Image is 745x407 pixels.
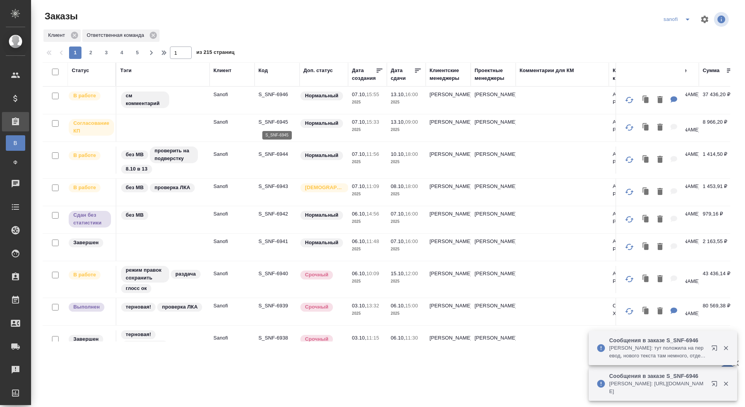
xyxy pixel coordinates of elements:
div: split button [662,13,695,26]
div: Выставляет КМ при направлении счета или после выполнения всех работ/сдачи заказа клиенту. Окончат... [68,238,112,248]
div: Контрагент клиента [613,67,650,82]
td: [PERSON_NAME] [471,87,516,114]
button: Удалить [653,184,667,200]
span: Заказы [43,10,78,22]
td: [PERSON_NAME] [471,234,516,261]
button: Удалить [653,304,667,319]
p: Sanofi [213,270,251,278]
button: 2 [85,47,97,59]
p: АО "Санофи Россия" [613,270,650,285]
p: глосс ок [126,285,147,292]
button: 5 [131,47,144,59]
p: Sanofi [213,91,251,98]
p: 13:32 [366,303,379,309]
div: без МВ, проверить на подверстку, 8.10 в 13 [120,146,206,174]
p: АО "Санофи Россия" [613,91,650,106]
div: Клиент [213,67,231,74]
p: В работе [73,184,96,191]
p: Sanofi [213,238,251,245]
p: В работе [73,271,96,279]
p: 2025 [352,310,383,317]
button: Закрыть [718,380,734,387]
p: 2025 [352,245,383,253]
button: Закрыть [718,345,734,352]
p: S_SNF-6944 [258,150,296,158]
span: Посмотреть информацию [714,12,730,27]
p: [PERSON_NAME]: [URL][DOMAIN_NAME] [609,380,706,395]
p: 03.10, [352,335,366,341]
p: 2025 [391,310,422,317]
td: 8 966,20 ₽ [699,114,738,141]
p: 11:30 [405,335,418,341]
p: Нормальный [305,152,338,159]
span: 2 [85,49,97,57]
button: Клонировать [639,239,653,255]
div: Клиентские менеджеры [430,67,467,82]
p: S_SNF-6946 [258,91,296,98]
div: Статус по умолчанию для стандартных заказов [300,210,344,221]
p: проверка ЛКА [162,303,198,311]
p: 07.10, [391,211,405,217]
td: [PERSON_NAME] [426,87,471,114]
p: без МВ [126,184,144,191]
button: Удалить [653,92,667,108]
span: 4 [116,49,128,57]
p: 08.10, [391,183,405,189]
p: 07.10, [352,119,366,125]
p: Клиент [48,31,68,39]
p: 07.10, [352,183,366,189]
p: АО "Санофи Россия" [613,210,650,226]
div: без МВ [120,210,206,221]
div: Выставляется автоматически, если на указанный объем услуг необходимо больше времени в стандартном... [300,302,344,312]
button: Обновить [620,210,639,229]
p: Сдан без статистики [73,211,106,227]
p: терновая! [126,303,151,311]
p: 16:00 [405,238,418,244]
td: [PERSON_NAME] [471,330,516,357]
div: Выставляется автоматически для первых 3 заказов нового контактного лица. Особое внимание [300,183,344,193]
button: Удалить [653,152,667,168]
p: 2025 [391,126,422,134]
p: 06.10, [352,211,366,217]
p: ООО "ОПЕЛЛА ХЕЛСКЕА" [613,302,650,317]
td: 37 436,20 ₽ [699,87,738,114]
p: 15:55 [366,91,379,97]
p: 2025 [352,218,383,226]
div: Сумма [703,67,719,74]
button: 3 [100,47,113,59]
div: Выставляет КМ при направлении счета или после выполнения всех работ/сдачи заказа клиенту. Окончат... [68,334,112,345]
button: Обновить [620,91,639,109]
p: режим правок сохранить [126,266,165,282]
button: Удалить [653,271,667,287]
p: Срочный [305,335,328,343]
p: Sanofi [213,334,251,342]
p: 2025 [352,158,383,166]
button: Удалить [653,120,667,136]
div: Статус по умолчанию для стандартных заказов [300,238,344,248]
p: 2025 [391,98,422,106]
p: 2025 [352,126,383,134]
p: 18:00 [405,151,418,157]
a: Ф [6,155,25,170]
p: Нормальный [305,92,338,100]
p: Нормальный [305,119,338,127]
div: Тэги [120,67,132,74]
p: 10:09 [366,271,379,276]
td: [PERSON_NAME] [471,266,516,293]
p: Выполнен [73,303,100,311]
p: 16:00 [405,91,418,97]
td: 80 569,38 ₽ [699,298,738,325]
td: [PERSON_NAME] [426,330,471,357]
button: Обновить [620,150,639,169]
div: Статус [72,67,89,74]
p: 06.10, [352,238,366,244]
td: [PERSON_NAME] [426,114,471,141]
p: 2025 [352,278,383,285]
p: S_SNF-6942 [258,210,296,218]
p: 15:33 [366,119,379,125]
p: S_SNF-6943 [258,183,296,190]
p: см комментарий [126,341,165,357]
p: 18:00 [405,183,418,189]
button: Клонировать [639,152,653,168]
td: [PERSON_NAME] [471,147,516,174]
